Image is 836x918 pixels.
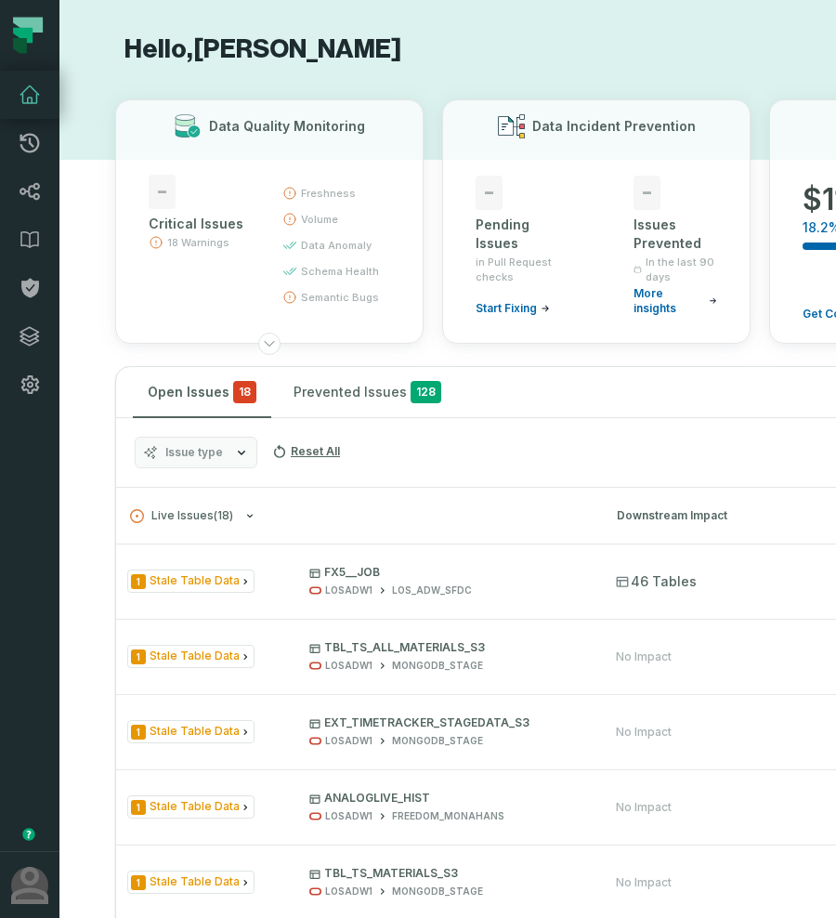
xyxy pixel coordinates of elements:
div: LOS_ADW_SFDC [392,584,472,597]
div: No Impact [616,875,672,890]
span: Issue Type [127,871,255,894]
span: 46 Tables [616,572,697,591]
button: Live Issues(18) [130,509,583,523]
button: Reset All [265,437,347,466]
span: Start Fixing [476,301,537,316]
div: Issues Prevented [634,216,717,253]
p: FX5__JOB [309,565,582,580]
div: FREEDOM_MONAHANS [392,809,504,823]
span: Issue Type [127,570,255,593]
h1: Hello, [PERSON_NAME] [115,33,780,66]
a: More insights [634,286,717,316]
div: Critical Issues [149,215,249,233]
div: No Impact [616,725,672,740]
span: Issue type [165,445,223,460]
span: In the last 90 days [646,255,717,284]
span: schema health [301,264,379,279]
span: Issue Type [127,645,255,668]
span: More insights [634,286,705,316]
p: TBL_TS_ALL_MATERIALS_S3 [309,640,582,655]
h3: Data Quality Monitoring [209,117,365,136]
button: Prevented Issues [279,367,456,417]
span: - [476,176,503,210]
p: ANALOGLIVE_HIST [309,791,582,806]
h3: Data Incident Prevention [532,117,696,136]
div: No Impact [616,649,672,664]
span: Issue Type [127,795,255,819]
button: Issue type [135,437,257,468]
span: freshness [301,186,356,201]
span: in Pull Request checks [476,255,559,284]
div: LOSADW1 [325,809,372,823]
div: Pending Issues [476,216,559,253]
div: MONGODB_STAGE [392,734,483,748]
button: Data Quality Monitoring-Critical Issues18 Warningsfreshnessvolumedata anomalyschema healthsemanti... [115,99,424,344]
span: Severity [131,875,146,890]
div: LOSADW1 [325,734,372,748]
span: Live Issues ( 18 ) [130,509,233,523]
div: LOSADW1 [325,584,372,597]
span: critical issues and errors combined [233,381,256,403]
div: No Impact [616,800,672,815]
span: Severity [131,649,146,664]
span: Severity [131,574,146,589]
button: Data Incident Prevention-Pending Issuesin Pull Request checksStart Fixing-Issues PreventedIn the ... [442,99,751,344]
span: 18 Warnings [167,235,229,250]
span: 128 [411,381,441,403]
span: Severity [131,800,146,815]
a: Start Fixing [476,301,550,316]
p: TBL_TS_MATERIALS_S3 [309,866,582,881]
span: data anomaly [301,238,372,253]
button: Open Issues [133,367,271,417]
div: LOSADW1 [325,659,372,673]
span: semantic bugs [301,290,379,305]
div: Tooltip anchor [20,826,37,843]
span: volume [301,212,338,227]
span: - [149,175,176,209]
div: MONGODB_STAGE [392,885,483,898]
span: Severity [131,725,146,740]
span: - [634,176,660,210]
p: EXT_TIMETRACKER_STAGEDATA_S3 [309,715,582,730]
div: MONGODB_STAGE [392,659,483,673]
span: Issue Type [127,720,255,743]
div: LOSADW1 [325,885,372,898]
